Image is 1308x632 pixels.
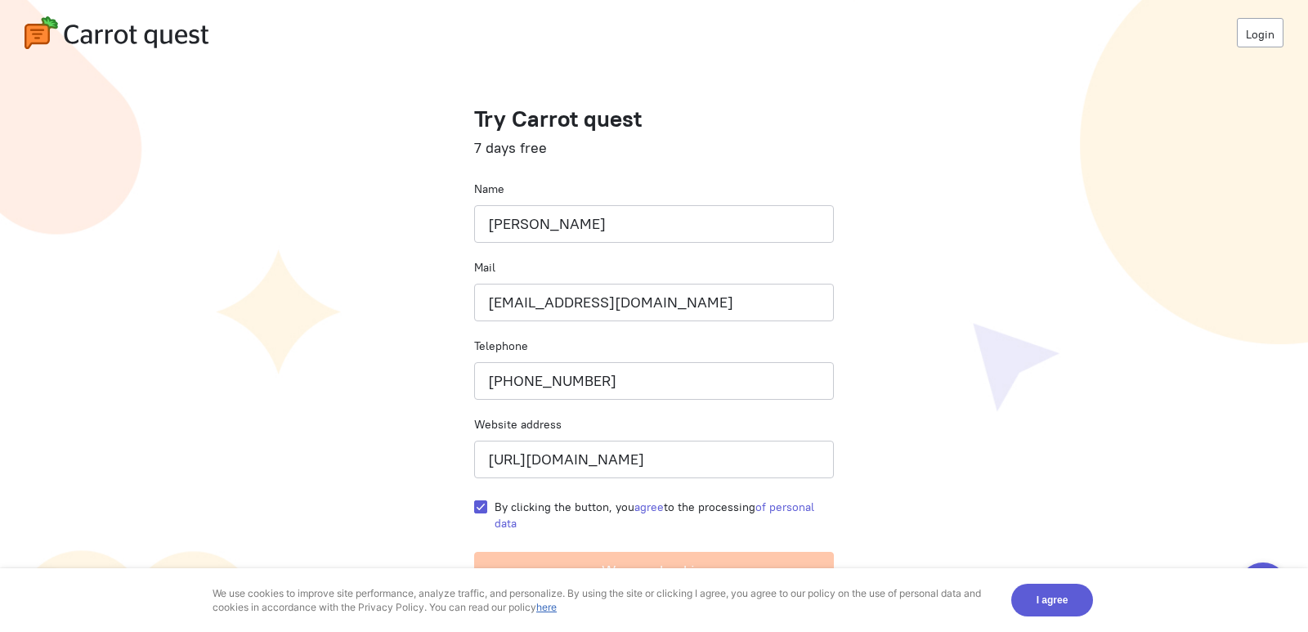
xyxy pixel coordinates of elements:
[1237,18,1283,47] a: Login
[664,500,755,514] font: to the processing
[474,338,528,353] font: Telephone
[474,182,504,196] font: Name
[474,417,562,432] font: Website address
[474,138,547,157] font: 7 days free
[25,16,208,49] img: carrot-quest-logo.svg
[1037,26,1068,38] font: I agree
[213,19,981,45] font: We use cookies to improve site performance, analyze traffic, and personalize. By using the site o...
[602,561,711,580] font: We are checking
[1011,16,1093,48] button: I agree
[474,284,834,321] input: name@company.ru
[474,205,834,243] input: your name
[536,33,557,45] a: here
[474,260,495,275] font: Mail
[474,104,642,133] font: Try Carrot quest
[474,362,834,400] input: +79001110101
[474,441,834,478] input: www.mywebsite.com
[1246,26,1274,41] font: Login
[495,500,634,514] font: By clicking the button, you
[634,500,664,514] a: agree
[474,552,834,589] button: We are checking
[495,500,814,531] a: of personal data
